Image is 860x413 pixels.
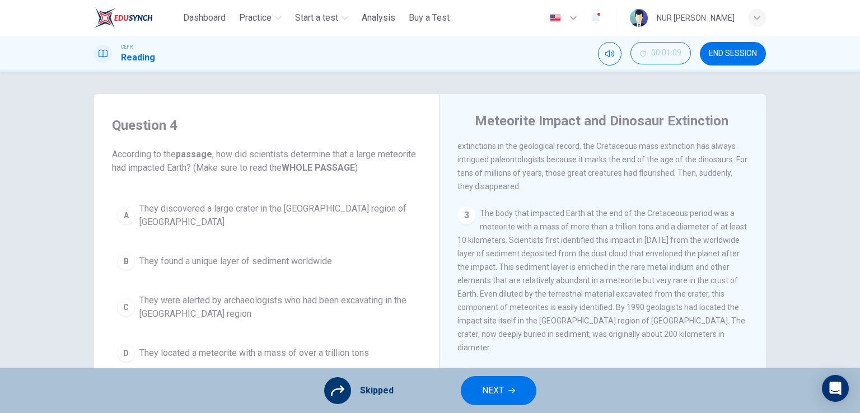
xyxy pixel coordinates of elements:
button: Buy a Test [404,8,454,28]
img: ELTC logo [94,7,153,29]
span: CEFR [121,43,133,51]
img: en [548,14,562,22]
button: NEXT [461,376,536,405]
b: WHOLE PASSAGE [282,162,355,173]
h4: Meteorite Impact and Dinosaur Extinction [475,112,728,130]
span: Practice [239,11,272,25]
span: Start a test [295,11,338,25]
div: 4 [457,368,475,386]
span: The body that impacted Earth at the end of the Cretaceous period was a meteorite with a mass of m... [457,209,747,352]
button: 00:01:09 [630,42,691,64]
button: Practice [235,8,286,28]
div: Hide [630,42,691,65]
button: END SESSION [700,42,766,65]
span: Analysis [362,11,395,25]
button: Analysis [357,8,400,28]
button: Start a test [291,8,353,28]
a: ELTC logo [94,7,179,29]
span: END SESSION [709,49,757,58]
span: NEXT [482,383,504,398]
span: Skipped [360,384,394,397]
button: Dashboard [179,8,230,28]
div: 3 [457,206,475,224]
div: Mute [598,42,621,65]
span: According to the , how did scientists determine that a large meteorite had impacted Earth? (Make ... [112,148,421,175]
div: Open Intercom Messenger [822,375,849,402]
h1: Reading [121,51,155,64]
span: Dashboard [183,11,226,25]
div: NUR [PERSON_NAME] [657,11,735,25]
img: Profile picture [630,9,648,27]
span: Buy a Test [409,11,450,25]
span: 00:01:09 [651,49,681,58]
h4: Question 4 [112,116,421,134]
b: passage [176,149,212,159]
